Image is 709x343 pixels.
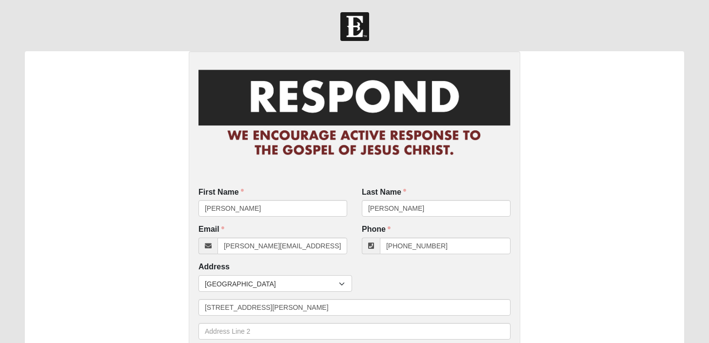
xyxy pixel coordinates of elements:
input: Address Line 1 [198,299,511,316]
label: Email [198,224,224,235]
img: RespondCardHeader.png [198,61,511,165]
label: First Name [198,187,244,198]
span: [GEOGRAPHIC_DATA] [205,276,339,292]
label: Phone [362,224,391,235]
img: Church of Eleven22 Logo [340,12,369,41]
input: Address Line 2 [198,323,511,340]
label: Last Name [362,187,406,198]
label: Address [198,262,230,273]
